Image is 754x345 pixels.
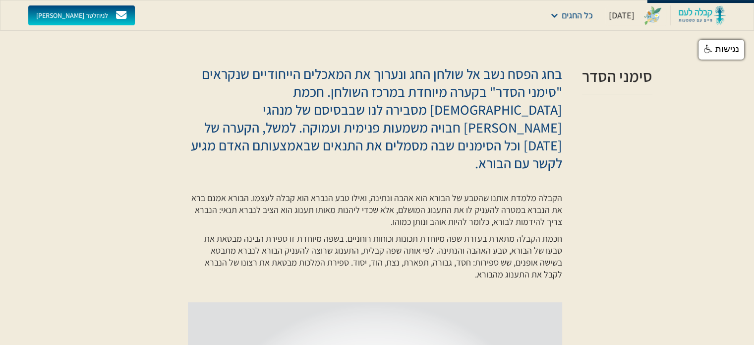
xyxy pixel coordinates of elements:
[188,285,562,297] p: ‍
[188,65,562,172] p: בחג הפסח נשב אל שולחן החג ונערוך את המאכלים הייחודיים שנקראים "סימני הסדר" בקערה מיוחדת במרכז השו...
[546,5,597,25] div: כל החגים
[188,233,562,280] p: חכמת הקבלה מתארת בעזרת שפה מיוחדת תכונות וכוחות רוחניים. בשפה מיוחדת זו ספירת הבינה מבטאת את טבעו...
[582,67,652,85] h2: סימני הסדר
[704,45,713,54] img: נגישות
[698,40,744,60] a: נגישות
[562,8,593,22] div: כל החגים
[36,11,108,20] div: [PERSON_NAME] לניוזלטר
[188,192,562,228] p: הקבלה מלמדת אותנו שהטבע של הבורא הוא אהבה ונתינה, ואילו טבע הנברא הוא קבלה לעצמו. הבורא אמנם ברא ...
[605,5,666,25] a: [DATE]
[28,5,135,25] a: [PERSON_NAME] לניוזלטר
[582,100,614,110] iframe: fb:share_button Facebook Social Plugin
[679,5,726,25] img: kabbalah-laam-logo-colored-transparent
[609,9,635,21] div: [DATE]
[715,44,739,54] span: נגישות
